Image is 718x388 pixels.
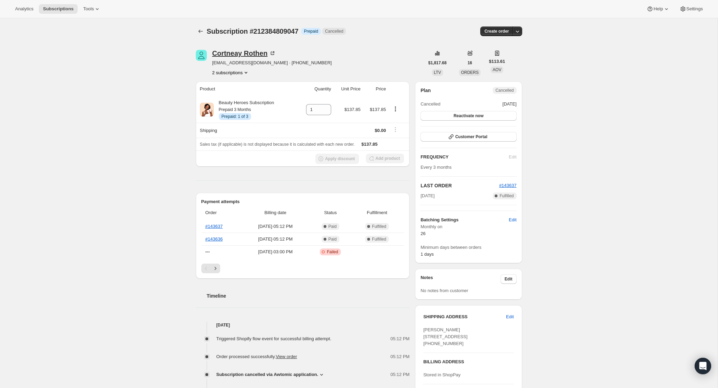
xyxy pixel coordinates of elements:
[493,67,501,72] span: AOV
[196,322,410,329] h4: [DATE]
[216,336,332,341] span: Triggered Shopify flow event for successful billing attempt.
[420,182,499,189] h2: LAST ORDER
[434,70,441,75] span: LTV
[201,205,242,220] th: Order
[695,358,711,374] div: Open Intercom Messenger
[420,101,440,108] span: Cancelled
[391,335,410,342] span: 05:12 PM
[420,252,434,257] span: 1 days
[375,128,386,133] span: $0.00
[244,236,306,243] span: [DATE] · 05:12 PM
[653,6,663,12] span: Help
[502,311,518,322] button: Edit
[201,198,404,205] h2: Payment attempts
[642,4,674,14] button: Help
[423,358,514,365] h3: BILLING ADDRESS
[205,236,223,242] a: #143636
[453,113,483,119] span: Reactivate now
[420,87,431,94] h2: Plan
[244,209,306,216] span: Billing date
[423,372,460,377] span: Stored in ShopPay
[327,249,338,255] span: Failed
[468,60,472,66] span: 16
[505,276,513,282] span: Edit
[506,313,514,320] span: Edit
[423,313,506,320] h3: SHIPPING ADDRESS
[420,223,516,230] span: Monthly on
[15,6,33,12] span: Analytics
[420,274,501,284] h3: Notes
[495,88,514,93] span: Cancelled
[391,371,410,378] span: 05:12 PM
[420,231,425,236] span: 26
[428,60,447,66] span: $1,817.68
[219,107,251,112] small: Prepaid 3 Months
[333,81,363,97] th: Unit Price
[480,26,513,36] button: Create order
[216,371,325,378] button: Subscription cancelled via Awtomic application.
[675,4,707,14] button: Settings
[354,209,400,216] span: Fulfillment
[196,50,207,61] span: Cortneay Rothen
[205,249,210,254] span: ---
[455,134,487,140] span: Customer Portal
[372,236,386,242] span: Fulfilled
[212,69,250,76] button: Product actions
[391,353,410,360] span: 05:12 PM
[207,292,410,299] h2: Timeline
[420,165,451,170] span: Every 3 months
[311,209,350,216] span: Status
[499,183,517,188] a: #143637
[214,99,274,120] div: Beauty Heroes Subscription
[372,224,386,229] span: Fulfilled
[420,132,516,142] button: Customer Portal
[304,29,318,34] span: Prepaid
[216,354,297,359] span: Order processed successfully.
[328,224,337,229] span: Paid
[500,193,514,199] span: Fulfilled
[505,214,520,225] button: Edit
[686,6,703,12] span: Settings
[39,4,78,14] button: Subscriptions
[489,58,505,65] span: $113.61
[420,288,468,293] span: No notes from customer
[420,111,516,121] button: Reactivate now
[370,107,386,112] span: $137.85
[11,4,37,14] button: Analytics
[420,244,516,251] span: Minimum days between orders
[423,327,468,346] span: [PERSON_NAME] [STREET_ADDRESS] [PHONE_NUMBER]
[325,29,343,34] span: Cancelled
[420,217,509,223] h6: Batching Settings
[200,103,214,117] img: product img
[212,59,332,66] span: [EMAIL_ADDRESS][DOMAIN_NAME] · [PHONE_NUMBER]
[503,101,517,108] span: [DATE]
[362,81,388,97] th: Price
[196,26,205,36] button: Subscriptions
[244,248,306,255] span: [DATE] · 03:00 PM
[201,264,404,273] nav: Pagination
[207,27,299,35] span: Subscription #212384809047
[276,354,297,359] a: View order
[499,182,517,189] button: #143637
[83,6,94,12] span: Tools
[509,217,516,223] span: Edit
[212,50,276,57] div: Cortneay Rothen
[296,81,333,97] th: Quantity
[79,4,105,14] button: Tools
[424,58,451,68] button: $1,817.68
[43,6,74,12] span: Subscriptions
[484,29,509,34] span: Create order
[420,154,509,160] h2: FREQUENCY
[390,105,401,113] button: Product actions
[390,126,401,133] button: Shipping actions
[196,81,297,97] th: Product
[200,142,355,147] span: Sales tax (if applicable) is not displayed because it is calculated with each new order.
[361,142,378,147] span: $137.85
[196,123,297,138] th: Shipping
[211,264,220,273] button: Next
[420,192,435,199] span: [DATE]
[205,224,223,229] a: #143637
[463,58,476,68] button: 16
[244,223,306,230] span: [DATE] · 05:12 PM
